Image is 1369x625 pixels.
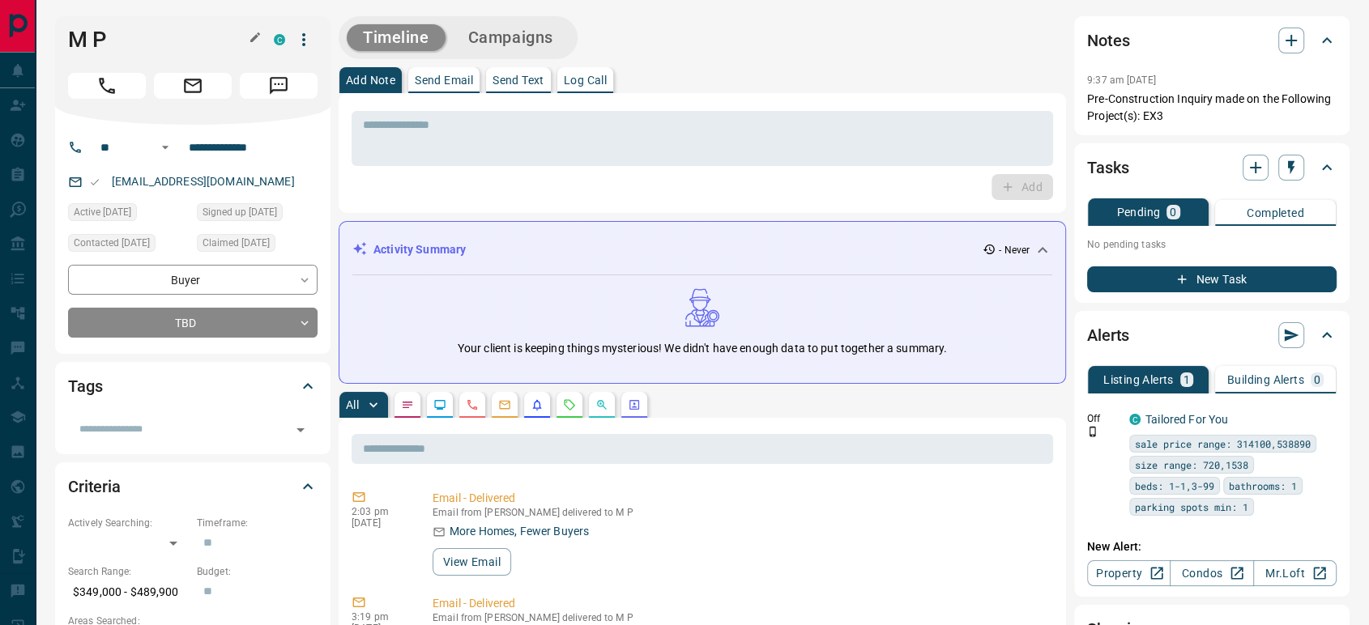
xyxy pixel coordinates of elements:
svg: Requests [563,398,576,411]
span: Message [240,73,318,99]
div: Alerts [1087,316,1337,355]
button: View Email [433,548,511,576]
div: Activity Summary- Never [352,235,1052,265]
p: - Never [999,243,1030,257]
div: Tags [68,367,318,406]
p: Off [1087,411,1120,426]
p: Pending [1116,206,1160,218]
div: Wed Oct 21 2020 [68,234,189,257]
h2: Notes [1087,28,1129,53]
div: Tasks [1087,148,1337,187]
span: parking spots min: 1 [1135,499,1248,515]
p: 1 [1183,374,1190,385]
p: Listing Alerts [1103,374,1174,385]
span: bathrooms: 1 [1229,478,1297,494]
a: Property [1087,560,1171,586]
svg: Agent Actions [628,398,641,411]
p: Add Note [346,74,395,86]
p: Email - Delivered [433,490,1047,507]
div: condos.ca [274,34,285,45]
p: 2:03 pm [352,506,408,517]
h1: M P [68,27,249,53]
div: Notes [1087,21,1337,60]
h2: Tasks [1087,155,1128,181]
span: beds: 1-1,3-99 [1135,478,1214,494]
div: Criteria [68,467,318,506]
svg: Email Valid [89,176,100,188]
button: Open [289,419,312,441]
span: Contacted [DATE] [74,235,150,251]
svg: Notes [401,398,414,411]
div: TBD [68,308,318,338]
p: Budget: [197,564,318,579]
p: Email from [PERSON_NAME] delivered to M P [433,612,1047,623]
a: Mr.Loft [1253,560,1337,586]
button: New Task [1087,266,1337,292]
svg: Listing Alerts [531,398,544,411]
button: Open [156,138,175,157]
svg: Lead Browsing Activity [433,398,446,411]
button: Timeline [347,24,446,51]
button: Campaigns [452,24,569,51]
p: All [346,399,359,410]
p: Your client is keeping things mysterious! We didn't have enough data to put together a summary. [458,340,947,357]
p: Timeframe: [197,516,318,530]
p: Actively Searching: [68,516,189,530]
p: 0 [1314,374,1320,385]
div: condos.ca [1129,414,1141,425]
p: Building Alerts [1227,374,1304,385]
p: 0 [1170,206,1176,218]
svg: Emails [498,398,511,411]
p: Completed [1247,207,1304,219]
div: Fri Apr 19 2024 [68,203,189,226]
a: Condos [1170,560,1253,586]
a: Tailored For You [1145,413,1228,426]
p: More Homes, Fewer Buyers [450,523,589,540]
p: New Alert: [1087,538,1337,555]
p: Send Email [415,74,473,86]
svg: Push Notification Only [1087,426,1098,437]
h2: Criteria [68,474,121,500]
span: Active [DATE] [74,204,131,220]
span: size range: 720,1538 [1135,457,1248,473]
span: Email [154,73,232,99]
p: Send Text [493,74,544,86]
span: sale price range: 314100,538890 [1135,436,1311,452]
h2: Alerts [1087,322,1129,348]
div: Tue Oct 20 2020 [197,234,318,257]
span: Claimed [DATE] [203,235,270,251]
p: Log Call [564,74,607,86]
a: [EMAIL_ADDRESS][DOMAIN_NAME] [112,175,295,188]
p: Activity Summary [373,241,466,258]
svg: Calls [466,398,479,411]
span: Call [68,73,146,99]
p: Email - Delivered [433,595,1047,612]
p: Email from [PERSON_NAME] delivered to M P [433,507,1047,518]
p: [DATE] [352,517,408,529]
p: $349,000 - $489,900 [68,579,189,606]
div: Buyer [68,265,318,295]
p: Pre-Construction Inquiry made on the Following Project(s): EX3 [1087,91,1337,125]
div: Tue Jul 09 2019 [197,203,318,226]
p: No pending tasks [1087,232,1337,257]
p: 9:37 am [DATE] [1087,74,1156,86]
span: Signed up [DATE] [203,204,277,220]
svg: Opportunities [595,398,608,411]
p: Search Range: [68,564,189,579]
h2: Tags [68,373,102,399]
p: 3:19 pm [352,611,408,623]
